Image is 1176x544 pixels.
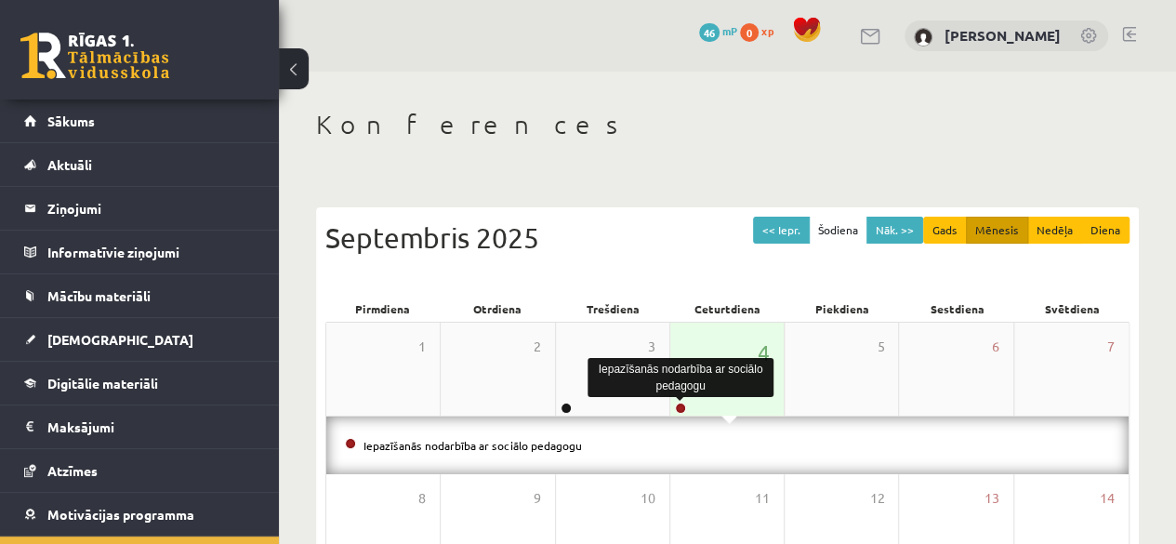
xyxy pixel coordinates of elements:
[24,362,256,405] a: Digitālie materiāli
[47,331,193,348] span: [DEMOGRAPHIC_DATA]
[24,143,256,186] a: Aktuāli
[670,296,786,322] div: Ceturtdiena
[1100,488,1115,509] span: 14
[900,296,1015,322] div: Sestdiena
[1107,337,1115,357] span: 7
[1014,296,1130,322] div: Svētdiena
[441,296,556,322] div: Otrdiena
[722,23,737,38] span: mP
[24,187,256,230] a: Ziņojumi
[47,113,95,129] span: Sākums
[47,231,256,273] legend: Informatīvie ziņojumi
[24,493,256,536] a: Motivācijas programma
[588,358,773,397] div: Iepazīšanās nodarbība ar sociālo pedagogu
[24,100,256,142] a: Sākums
[740,23,783,38] a: 0 xp
[363,438,582,453] a: Iepazīšanās nodarbība ar sociālo pedagogu
[24,449,256,492] a: Atzīmes
[809,217,867,244] button: Šodiena
[785,296,900,322] div: Piekdiena
[740,23,759,42] span: 0
[753,217,810,244] button: << Iepr.
[418,337,426,357] span: 1
[758,337,770,368] span: 4
[984,488,999,509] span: 13
[1027,217,1082,244] button: Nedēļa
[992,337,999,357] span: 6
[866,217,923,244] button: Nāk. >>
[47,462,98,479] span: Atzīmes
[923,217,967,244] button: Gads
[761,23,773,38] span: xp
[555,296,670,322] div: Trešdiena
[47,156,92,173] span: Aktuāli
[316,109,1139,140] h1: Konferences
[325,217,1130,259] div: Septembris 2025
[325,296,441,322] div: Pirmdiena
[47,187,256,230] legend: Ziņojumi
[648,337,655,357] span: 3
[534,488,541,509] span: 9
[914,28,932,46] img: Anna Enija Kozlinska
[945,26,1061,45] a: [PERSON_NAME]
[47,375,158,391] span: Digitālie materiāli
[24,405,256,448] a: Maksājumi
[534,337,541,357] span: 2
[24,274,256,317] a: Mācību materiāli
[47,506,194,523] span: Motivācijas programma
[877,337,884,357] span: 5
[24,231,256,273] a: Informatīvie ziņojumi
[755,488,770,509] span: 11
[699,23,737,38] a: 46 mP
[418,488,426,509] span: 8
[641,488,655,509] span: 10
[869,488,884,509] span: 12
[47,405,256,448] legend: Maksājumi
[1081,217,1130,244] button: Diena
[966,217,1028,244] button: Mēnesis
[24,318,256,361] a: [DEMOGRAPHIC_DATA]
[20,33,169,79] a: Rīgas 1. Tālmācības vidusskola
[47,287,151,304] span: Mācību materiāli
[699,23,720,42] span: 46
